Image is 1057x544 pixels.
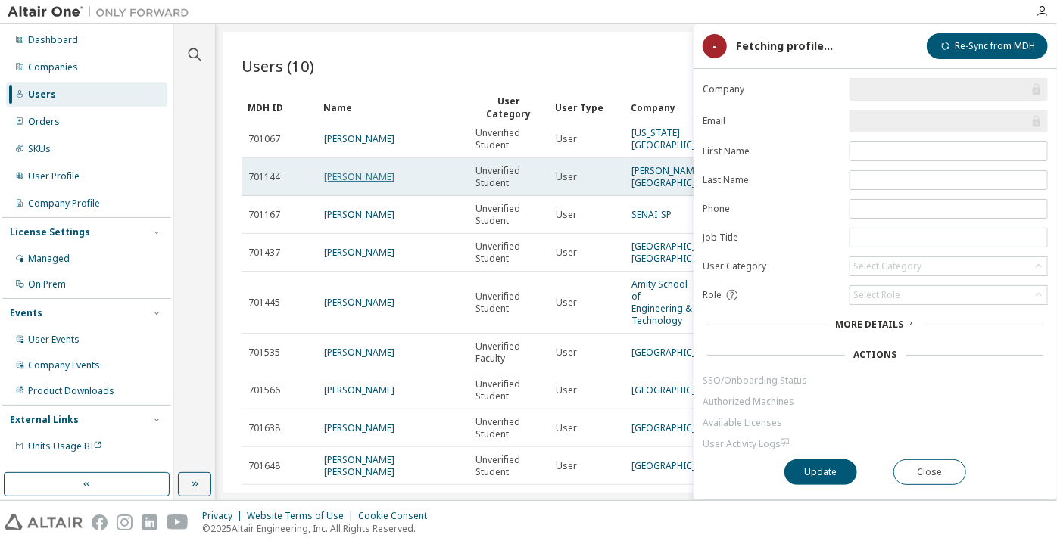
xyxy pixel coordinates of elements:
span: User [556,384,577,396]
div: SKUs [28,143,51,155]
span: Unverified Student [475,241,542,265]
a: [GEOGRAPHIC_DATA] [631,384,722,396]
img: instagram.svg [117,514,133,530]
a: [PERSON_NAME] [324,421,394,434]
span: 701566 [248,384,280,396]
a: [PERSON_NAME] [PERSON_NAME] [324,453,394,478]
span: User [556,171,577,183]
button: Close [893,459,966,485]
a: [US_STATE][GEOGRAPHIC_DATA] [631,126,722,151]
span: More Details [836,318,904,331]
div: Company Events [28,359,100,371]
span: Unverified Student [475,165,542,189]
a: SENAI_SP [631,208,672,221]
span: User [556,133,577,145]
a: Perbanas Institute [631,491,673,516]
button: Re-Sync from MDH [927,33,1048,59]
div: Cookie Consent [358,510,436,522]
span: Users (10) [242,55,314,76]
label: Company [703,83,840,95]
div: Companies [28,61,78,73]
span: Unverified Student [475,454,542,478]
span: User [556,297,577,309]
div: User Events [28,334,80,346]
a: Amity School of Engineering & Technology [631,278,692,327]
span: User [556,209,577,221]
div: Company [631,95,694,120]
span: User [556,247,577,259]
span: Unverified Student [475,378,542,403]
span: Unverified Student [475,416,542,440]
span: User [556,422,577,434]
div: Select Role [850,286,1047,304]
a: [PERSON_NAME] [324,132,394,145]
label: Phone [703,203,840,215]
a: [PERSON_NAME] [324,170,394,183]
span: User [556,347,577,359]
label: Last Name [703,174,840,186]
a: [GEOGRAPHIC_DATA] [631,459,722,472]
div: Fetching profile... [736,40,833,52]
a: Authorized Machines [703,396,1048,408]
div: Select Category [853,260,921,272]
label: First Name [703,145,840,157]
img: facebook.svg [92,514,108,530]
span: Unverified Student [475,127,542,151]
div: Company Profile [28,197,100,210]
img: Altair One [8,5,197,20]
a: [PERSON_NAME][GEOGRAPHIC_DATA] [631,164,722,189]
a: Available Licenses [703,417,1048,429]
span: User Activity Logs [703,437,790,450]
div: External Links [10,414,79,426]
div: Website Terms of Use [247,510,358,522]
span: Role [703,289,722,301]
div: User Profile [28,170,80,182]
p: © 2025 Altair Engineering, Inc. All Rights Reserved. [202,522,436,535]
a: SSO/Onboarding Status [703,375,1048,387]
span: 701144 [248,171,280,183]
div: User Category [475,95,543,120]
div: Name [323,95,463,120]
img: youtube.svg [167,514,189,530]
a: [GEOGRAPHIC_DATA] [GEOGRAPHIC_DATA] [631,240,722,265]
span: Unverified Faculty [475,340,542,365]
label: Email [703,115,840,127]
div: Select Category [850,257,1047,275]
img: linkedin.svg [142,514,157,530]
a: [PERSON_NAME] [324,246,394,259]
span: 701167 [248,209,280,221]
span: 701067 [248,133,280,145]
span: Unverified Student [475,492,542,516]
a: [PERSON_NAME] [324,208,394,221]
label: Job Title [703,232,840,244]
button: Update [784,459,857,485]
div: On Prem [28,278,66,291]
div: Product Downloads [28,385,114,397]
span: 701638 [248,422,280,434]
div: Actions [854,349,897,361]
div: License Settings [10,226,90,238]
div: Select Role [853,289,900,301]
label: User Category [703,260,840,272]
span: 701437 [248,247,280,259]
a: [GEOGRAPHIC_DATA] [631,346,722,359]
a: [PERSON_NAME] [324,346,394,359]
div: Managed [28,253,70,265]
div: Users [28,89,56,101]
span: Units Usage BI [28,440,102,452]
span: 701445 [248,297,280,309]
span: Unverified Student [475,203,542,227]
div: Events [10,307,42,319]
div: Orders [28,116,60,128]
div: User Type [555,95,619,120]
div: Dashboard [28,34,78,46]
img: altair_logo.svg [5,514,83,530]
span: 701648 [248,460,280,472]
span: User [556,460,577,472]
a: [GEOGRAPHIC_DATA] [631,421,722,434]
div: - [703,34,727,58]
div: Privacy [202,510,247,522]
span: Unverified Student [475,291,542,315]
div: MDH ID [248,95,311,120]
a: [PERSON_NAME] [324,296,394,309]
